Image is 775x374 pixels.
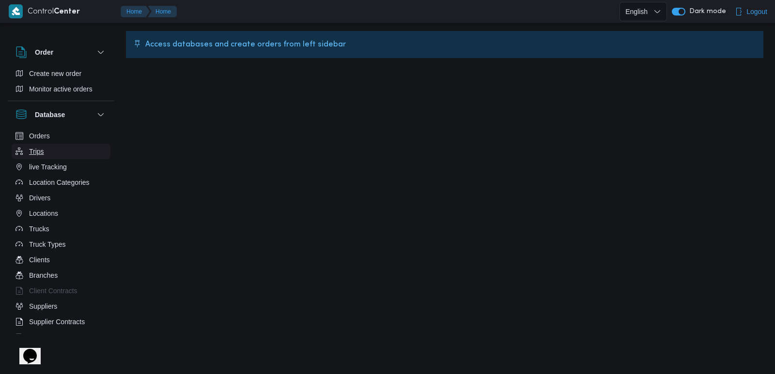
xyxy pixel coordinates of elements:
span: Location Categories [29,177,90,188]
img: X8yXhbKr1z7QwAAAABJRU5ErkJggg== [9,4,23,18]
span: Truck Types [29,239,65,250]
span: Access databases and create orders from left sidebar [145,39,346,50]
h3: Database [35,109,65,120]
div: Order [8,66,114,101]
span: Supplier Contracts [29,316,85,328]
span: Branches [29,269,58,281]
span: Logout [746,6,767,17]
button: Trucks [12,221,110,237]
button: Trips [12,144,110,159]
span: Clients [29,254,50,266]
button: Supplier Contracts [12,314,110,329]
button: Branches [12,268,110,283]
button: Database [15,109,107,120]
button: Suppliers [12,299,110,314]
button: Clients [12,252,110,268]
button: Truck Types [12,237,110,252]
span: Suppliers [29,300,57,312]
span: Dark mode [685,8,726,15]
button: Drivers [12,190,110,206]
button: Orders [12,128,110,144]
button: Locations [12,206,110,221]
button: Home [148,6,177,17]
span: live Tracking [29,161,67,173]
button: Logout [731,2,771,21]
button: Home [121,6,150,17]
span: Orders [29,130,50,142]
span: Locations [29,208,58,219]
h3: Order [35,46,53,58]
b: Center [54,8,80,15]
button: Devices [12,329,110,345]
span: Create new order [29,68,81,79]
span: Trips [29,146,44,157]
iframe: chat widget [10,335,41,364]
div: Database [8,128,114,338]
button: Order [15,46,107,58]
span: Devices [29,331,53,343]
button: live Tracking [12,159,110,175]
button: Client Contracts [12,283,110,299]
span: Monitor active orders [29,83,93,95]
span: Client Contracts [29,285,77,297]
button: Create new order [12,66,110,81]
button: Location Categories [12,175,110,190]
span: Trucks [29,223,49,235]
span: Drivers [29,192,50,204]
button: Monitor active orders [12,81,110,97]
